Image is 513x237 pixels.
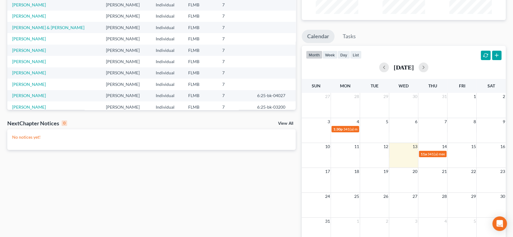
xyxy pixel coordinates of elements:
td: FLMB [183,79,217,90]
span: Sun [312,83,321,88]
span: 2 [502,93,506,100]
div: 0 [62,120,67,126]
span: 6 [414,118,418,125]
a: [PERSON_NAME] [12,13,46,19]
td: Individual [151,90,183,101]
td: 7 [217,101,252,113]
td: Individual [151,79,183,90]
td: Individual [151,67,183,79]
span: 4 [356,118,360,125]
span: 20 [412,168,418,175]
td: FLMB [183,22,217,33]
td: [PERSON_NAME] [101,11,151,22]
td: [PERSON_NAME] [101,45,151,56]
td: 7 [217,22,252,33]
div: Open Intercom Messenger [492,216,507,231]
span: 17 [324,168,331,175]
td: Individual [151,101,183,113]
a: [PERSON_NAME] [12,2,46,7]
td: 7 [217,33,252,44]
span: 23 [500,168,506,175]
span: 18 [354,168,360,175]
span: 7 [443,118,447,125]
span: 5 [385,118,389,125]
span: 28 [441,193,447,200]
a: [PERSON_NAME] [12,70,46,75]
span: 1:30p [333,127,343,131]
td: [PERSON_NAME] [101,101,151,113]
p: No notices yet! [12,134,291,140]
td: [PERSON_NAME] [101,79,151,90]
span: 8 [473,118,476,125]
a: [PERSON_NAME] [12,48,46,53]
a: View All [278,121,293,126]
a: [PERSON_NAME] [12,93,46,98]
span: Tue [371,83,379,88]
span: 5 [473,218,476,225]
span: 2 [385,218,389,225]
td: [PERSON_NAME] [101,67,151,79]
button: week [322,51,338,59]
span: 3 [327,118,331,125]
span: 15 [470,143,476,150]
a: [PERSON_NAME] [12,59,46,64]
span: 1 [473,93,476,100]
span: 9 [502,118,506,125]
td: 6:25-bk-03200 [252,101,295,113]
td: FLMB [183,90,217,101]
span: 11 [354,143,360,150]
span: Mon [340,83,351,88]
span: 16 [500,143,506,150]
td: Individual [151,56,183,67]
span: 1 [356,218,360,225]
span: 22 [470,168,476,175]
span: 26 [383,193,389,200]
td: Individual [151,45,183,56]
td: [PERSON_NAME] [101,90,151,101]
td: [PERSON_NAME] [101,33,151,44]
span: 341(a) meeting for [PERSON_NAME] [427,152,486,156]
span: 13 [412,143,418,150]
a: [PERSON_NAME] [12,104,46,110]
span: 4 [443,218,447,225]
span: Fri [459,83,465,88]
td: 7 [217,90,252,101]
span: 12 [383,143,389,150]
a: [PERSON_NAME] & [PERSON_NAME] [12,25,84,30]
td: FLMB [183,11,217,22]
td: Individual [151,22,183,33]
h2: [DATE] [394,64,414,70]
td: FLMB [183,45,217,56]
span: 30 [500,193,506,200]
button: day [338,51,350,59]
button: list [350,51,362,59]
span: 19 [383,168,389,175]
span: 31 [324,218,331,225]
span: 27 [412,193,418,200]
span: 29 [383,93,389,100]
td: Individual [151,11,183,22]
span: 29 [470,193,476,200]
span: Thu [428,83,437,88]
a: [PERSON_NAME] [12,82,46,87]
span: 11a [421,152,427,156]
td: 7 [217,79,252,90]
span: 27 [324,93,331,100]
td: 7 [217,45,252,56]
span: 21 [441,168,447,175]
span: Sat [487,83,495,88]
td: [PERSON_NAME] [101,22,151,33]
span: 31 [441,93,447,100]
span: 14 [441,143,447,150]
span: 24 [324,193,331,200]
td: FLMB [183,101,217,113]
button: month [306,51,322,59]
span: Wed [399,83,409,88]
span: 30 [412,93,418,100]
a: Calendar [302,30,335,43]
td: FLMB [183,67,217,79]
span: 10 [324,143,331,150]
td: FLMB [183,33,217,44]
a: Tasks [337,30,361,43]
span: 341(a) meeting for [PERSON_NAME] [343,127,402,131]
